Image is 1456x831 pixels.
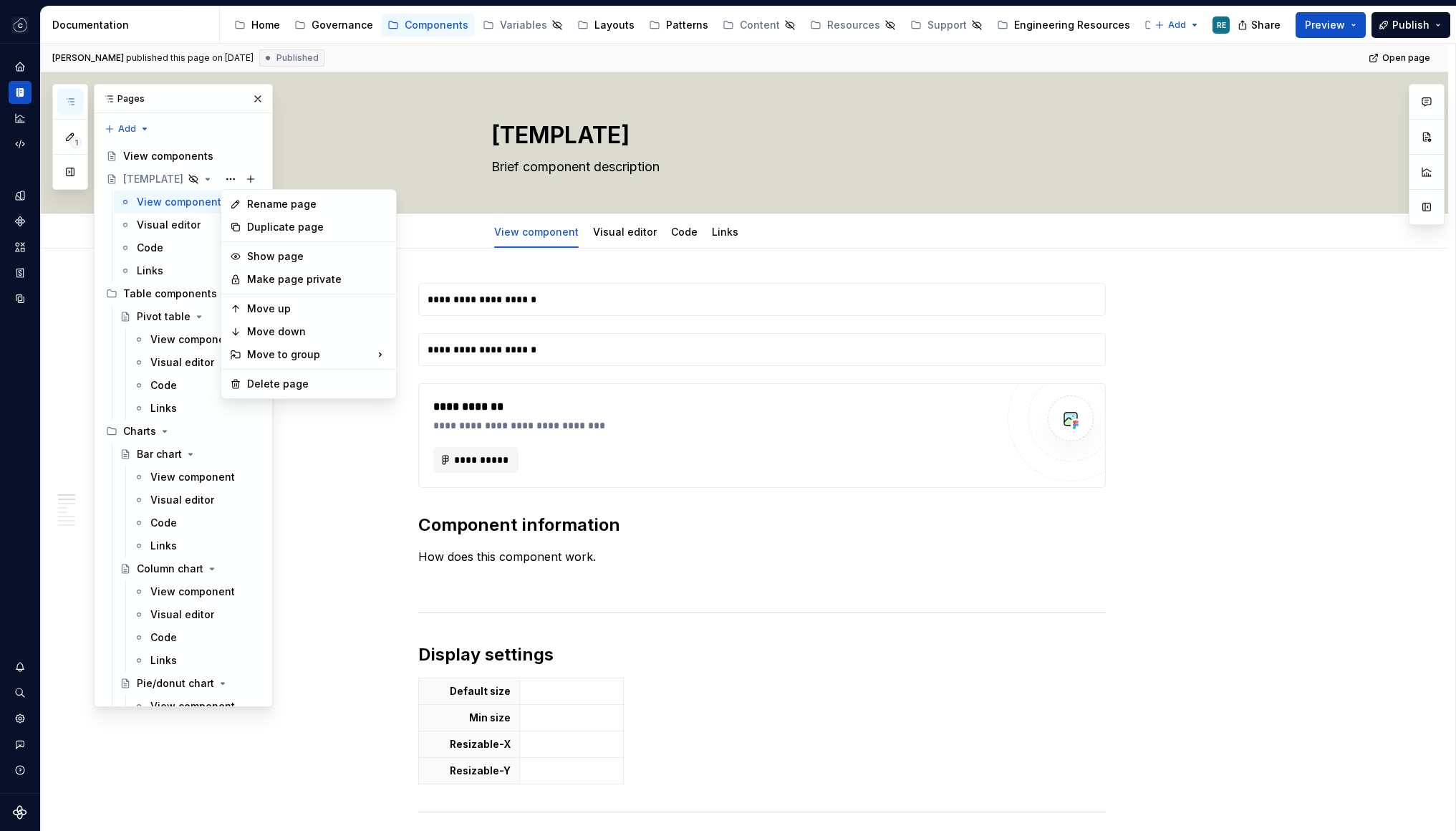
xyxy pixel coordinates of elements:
div: Show page [247,249,387,264]
div: Delete page [247,377,387,391]
div: Rename page [247,197,387,211]
div: Move up [247,302,387,316]
div: Move to group [224,343,393,366]
div: Make page private [247,272,387,287]
div: Duplicate page [247,220,387,234]
div: Move down [247,325,387,339]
